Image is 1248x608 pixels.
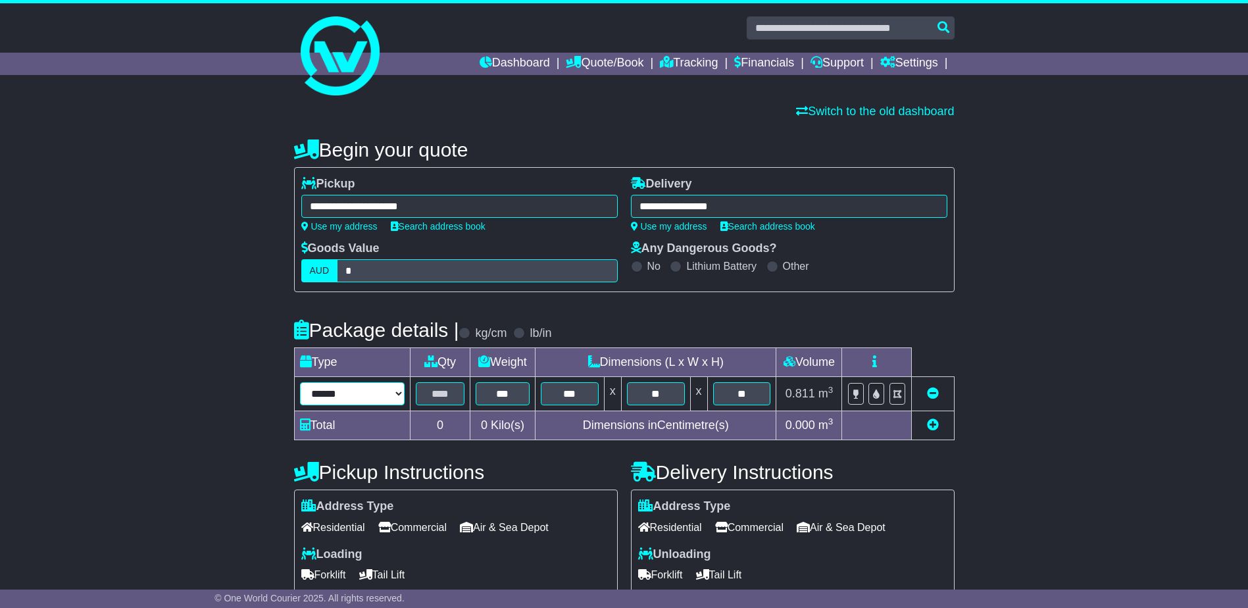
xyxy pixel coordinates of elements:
label: Pickup [301,177,355,191]
label: Any Dangerous Goods? [631,241,777,256]
span: Residential [638,517,702,538]
span: Tail Lift [696,565,742,585]
td: Kilo(s) [470,411,535,440]
span: 0 [481,418,487,432]
td: x [604,377,621,411]
span: Air & Sea Depot [460,517,549,538]
span: 0.811 [786,387,815,400]
span: Commercial [378,517,447,538]
label: Goods Value [301,241,380,256]
a: Use my address [301,221,378,232]
label: lb/in [530,326,551,341]
td: 0 [411,411,470,440]
span: Forklift [301,565,346,585]
label: Delivery [631,177,692,191]
span: Air & Sea Depot [797,517,886,538]
h4: Begin your quote [294,139,955,161]
span: 0.000 [786,418,815,432]
label: Address Type [301,499,394,514]
span: © One World Courier 2025. All rights reserved. [214,593,405,603]
td: Dimensions (L x W x H) [535,348,776,377]
a: Remove this item [927,387,939,400]
span: m [818,387,834,400]
label: Address Type [638,499,731,514]
td: Volume [776,348,842,377]
td: x [690,377,707,411]
td: Type [294,348,411,377]
a: Use my address [631,221,707,232]
span: Residential [301,517,365,538]
td: Total [294,411,411,440]
label: kg/cm [475,326,507,341]
label: Lithium Battery [686,260,757,272]
a: Tracking [660,53,718,75]
h4: Pickup Instructions [294,461,618,483]
span: m [818,418,834,432]
h4: Package details | [294,319,459,341]
label: AUD [301,259,338,282]
a: Add new item [927,418,939,432]
span: Forklift [638,565,683,585]
a: Search address book [391,221,486,232]
td: Dimensions in Centimetre(s) [535,411,776,440]
label: No [647,260,661,272]
span: Tail Lift [359,565,405,585]
label: Other [783,260,809,272]
a: Search address book [720,221,815,232]
sup: 3 [828,417,834,426]
h4: Delivery Instructions [631,461,955,483]
a: Support [811,53,864,75]
label: Unloading [638,547,711,562]
label: Loading [301,547,362,562]
a: Settings [880,53,938,75]
td: Weight [470,348,535,377]
a: Switch to the old dashboard [796,105,954,118]
td: Qty [411,348,470,377]
a: Financials [734,53,794,75]
sup: 3 [828,385,834,395]
a: Dashboard [480,53,550,75]
span: Commercial [715,517,784,538]
a: Quote/Book [566,53,643,75]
